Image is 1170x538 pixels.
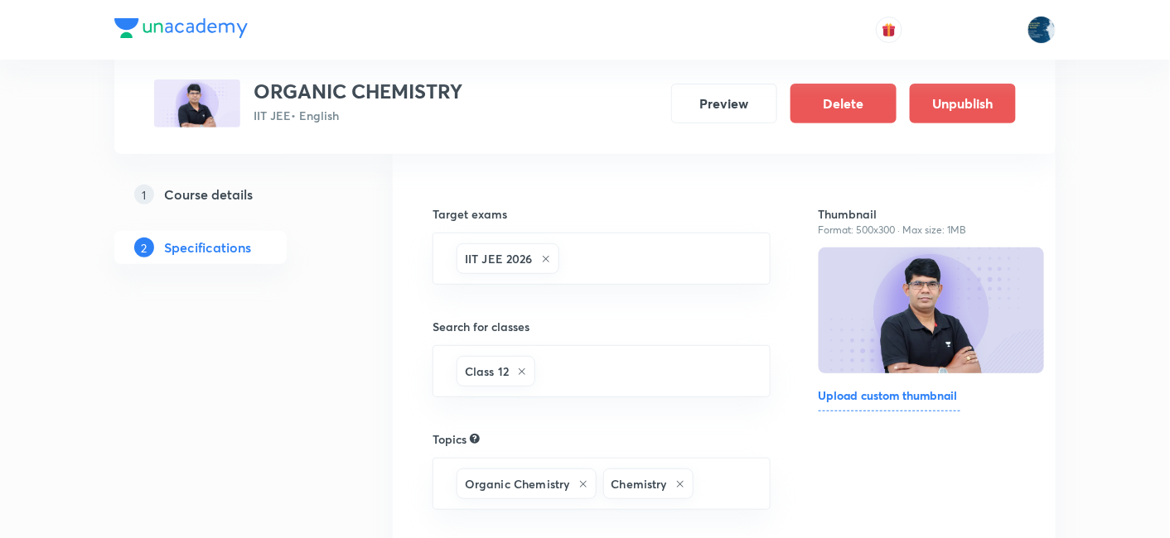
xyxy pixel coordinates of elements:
[114,178,340,211] a: 1Course details
[910,84,1016,123] button: Unpublish
[1027,16,1056,44] img: Lokeshwar Chiluveru
[761,257,764,261] button: Open
[470,431,480,446] div: Search for topics
[612,475,667,492] h6: Chemistry
[819,223,1016,238] p: Format: 500x300 · Max size: 1MB
[761,483,764,486] button: Open
[134,185,154,204] p: 1
[876,17,902,43] button: avatar
[164,185,253,204] h5: Course details
[254,79,462,103] h3: ORGANIC CHEMISTRY
[761,370,764,373] button: Open
[671,84,777,123] button: Preview
[254,107,462,124] p: IIT JEE • English
[816,246,1046,374] img: Thumbnail
[433,318,771,335] h6: Search for classes
[819,387,960,411] h6: Upload custom thumbnail
[134,238,154,257] p: 2
[790,84,897,123] button: Delete
[114,18,248,38] img: Company Logo
[164,238,251,257] h5: Specifications
[114,18,248,42] a: Company Logo
[465,363,509,380] h6: Class 12
[819,205,1016,223] h6: Thumbnail
[433,205,771,223] h6: Target exams
[882,22,897,37] img: avatar
[465,475,570,492] h6: Organic Chemistry
[154,79,240,127] img: FEE1792E-D935-49EC-95BD-A4FE14314D9D_special_class.png
[433,430,467,448] h6: Topics
[465,250,533,267] h6: IIT JEE 2026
